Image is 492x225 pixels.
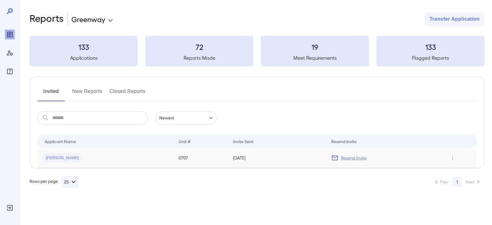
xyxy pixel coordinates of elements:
h5: Reports Made [145,54,253,62]
div: Rows per page [30,176,78,188]
div: Invite Sent [233,138,253,145]
span: [PERSON_NAME] [42,155,82,161]
h3: 133 [30,42,138,52]
button: Closed Reports [110,86,146,101]
h2: Reports [30,12,64,26]
h5: Applications [30,54,138,62]
div: Unit # [179,138,190,145]
button: New Reports [72,86,102,101]
div: FAQ [5,66,15,76]
div: Reports [5,30,15,39]
p: Greenway [71,14,105,24]
button: page 1 [452,177,462,187]
button: Transfer Application [425,12,485,26]
div: Newest [155,111,217,125]
div: Resend Invite [331,138,357,145]
h5: Flagged Reports [376,54,485,62]
td: 0707 [174,148,228,168]
h5: Meet Requirements [261,54,369,62]
div: Manage Users [5,48,15,58]
button: Row Actions [448,153,458,163]
button: 25 [61,176,78,188]
summary: 133Applications72Reports Made19Meet Requirements133Flagged Reports [30,36,485,66]
nav: pagination navigation [430,177,485,187]
h3: 72 [145,42,253,52]
h3: 19 [261,42,369,52]
td: [DATE] [228,148,326,168]
div: Log Out [5,203,15,213]
div: Applicant Name [45,138,76,145]
button: Invited [37,86,65,101]
p: Resend Invite [341,155,367,161]
h3: 133 [376,42,485,52]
